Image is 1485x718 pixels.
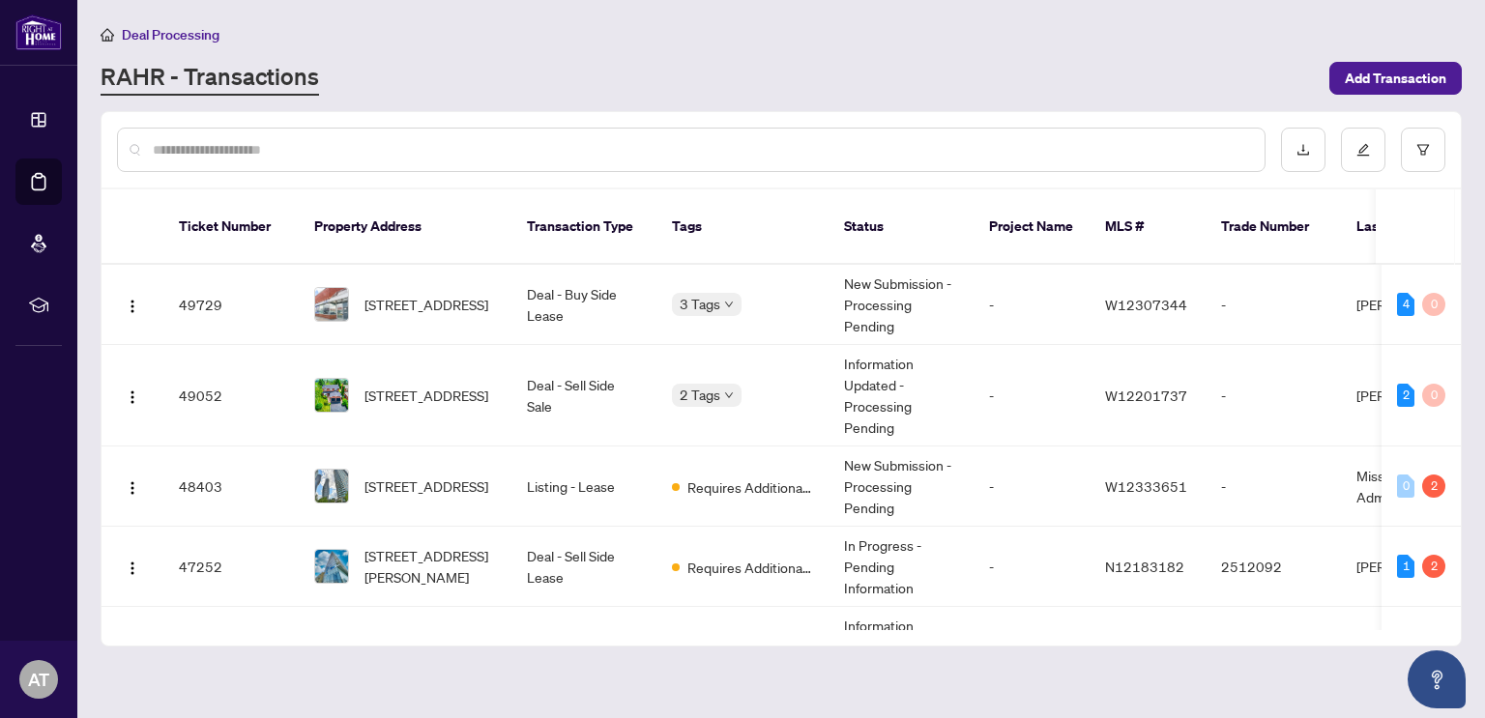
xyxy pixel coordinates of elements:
td: Listing - Lease [511,446,656,527]
td: 47252 [163,527,299,607]
td: Information Updated - Processing Pending [829,345,974,446]
td: In Progress - Pending Information [829,527,974,607]
td: - [1206,345,1341,446]
span: 3 Tags [680,293,720,315]
span: W12333651 [1105,477,1187,495]
span: Requires Additional Docs [687,476,813,498]
img: Logo [125,389,140,405]
span: [STREET_ADDRESS] [364,385,488,406]
td: New Submission - Processing Pending [829,446,974,527]
th: Ticket Number [163,189,299,265]
th: MLS # [1090,189,1206,265]
th: Tags [656,189,829,265]
button: Add Transaction [1329,62,1462,95]
span: filter [1416,143,1430,157]
button: Logo [117,289,148,320]
button: download [1281,128,1325,172]
span: home [101,28,114,42]
td: 2512092 [1206,527,1341,607]
td: - [974,607,1090,708]
td: Deal - Buy Side Lease [511,607,656,708]
span: AT [28,666,49,693]
div: 0 [1397,474,1414,498]
td: 49052 [163,345,299,446]
td: 49729 [163,265,299,345]
span: N12183182 [1105,558,1184,575]
span: [STREET_ADDRESS] [364,475,488,497]
span: 2 Tags [680,384,720,406]
div: 2 [1397,384,1414,407]
span: down [724,390,734,400]
td: Deal - Sell Side Lease [511,527,656,607]
div: 2 [1422,474,1445,498]
span: down [724,300,734,309]
span: Requires Additional Docs [687,557,813,578]
div: 0 [1422,384,1445,407]
th: Trade Number [1206,189,1341,265]
td: - [974,446,1090,527]
td: 48403 [163,446,299,527]
span: Add Transaction [1345,63,1446,94]
img: Logo [125,560,140,576]
img: logo [15,14,62,50]
td: - [974,345,1090,446]
button: Logo [117,380,148,411]
img: thumbnail-img [315,550,348,583]
span: W12201737 [1105,387,1187,404]
img: Logo [125,480,140,496]
span: [STREET_ADDRESS][PERSON_NAME] [364,545,496,588]
a: RAHR - Transactions [101,61,319,96]
th: Status [829,189,974,265]
button: Logo [117,471,148,502]
td: Deal - Sell Side Sale [511,345,656,446]
td: 46813 [163,607,299,708]
th: Project Name [974,189,1090,265]
button: edit [1341,128,1385,172]
span: W12307344 [1105,296,1187,313]
span: edit [1356,143,1370,157]
div: 2 [1422,555,1445,578]
th: Transaction Type [511,189,656,265]
div: 0 [1422,293,1445,316]
td: Deal - Buy Side Lease [511,265,656,345]
td: Information Updated - Processing Pending [829,607,974,708]
button: Logo [117,551,148,582]
td: - [974,265,1090,345]
td: 2512883 [1206,607,1341,708]
th: Property Address [299,189,511,265]
span: [STREET_ADDRESS] [364,294,488,315]
td: - [1206,446,1341,527]
td: - [1206,265,1341,345]
td: - [974,527,1090,607]
span: Deal Processing [122,26,219,43]
img: thumbnail-img [315,288,348,321]
td: New Submission - Processing Pending [829,265,974,345]
span: download [1296,143,1310,157]
button: Open asap [1408,650,1466,708]
img: thumbnail-img [315,470,348,503]
button: filter [1401,128,1445,172]
img: Logo [125,299,140,314]
div: 4 [1397,293,1414,316]
img: thumbnail-img [315,379,348,412]
div: 1 [1397,555,1414,578]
